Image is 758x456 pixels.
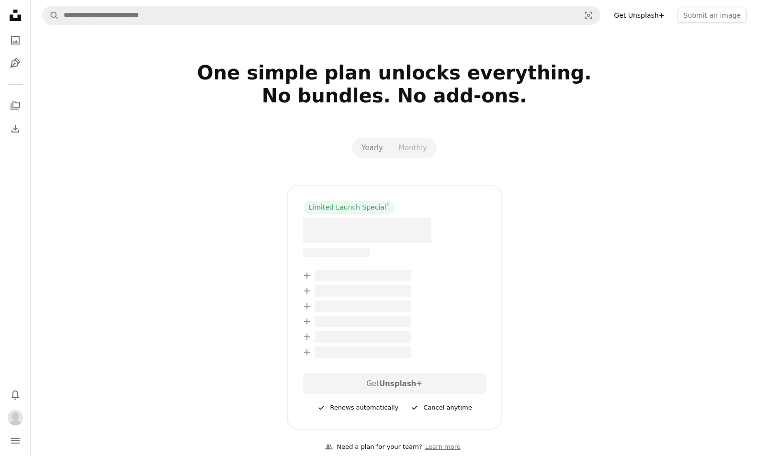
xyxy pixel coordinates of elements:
[6,119,25,138] a: Download History
[315,300,411,312] span: – –––– –––– ––– ––– –––– ––––
[422,439,464,455] a: Learn more
[315,285,411,297] span: – –––– –––– ––– ––– –––– ––––
[354,140,391,156] button: Yearly
[608,8,670,23] a: Get Unsplash+
[6,385,25,404] button: Notifications
[6,54,25,73] a: Illustrations
[303,373,486,394] div: Get
[391,140,435,156] button: Monthly
[6,31,25,50] a: Photos
[303,201,396,214] div: Limited Launch Special
[385,203,392,212] a: 1
[86,61,703,130] h2: One simple plan unlocks everything. No bundles. No add-ons.
[325,442,422,452] div: Need a plan for your team?
[8,410,23,425] img: Avatar of user Lauren Weiss
[6,96,25,115] a: Collections
[303,218,431,243] span: – –––– ––––.
[315,346,411,358] span: – –––– –––– ––– ––– –––– ––––
[577,6,600,24] button: Visual search
[6,431,25,450] button: Menu
[317,402,398,413] div: Renews automatically
[303,248,371,257] span: –– –––– –––– –––– ––
[42,6,600,25] form: Find visuals sitewide
[386,202,390,208] sup: 1
[6,6,25,27] a: Home — Unsplash
[315,270,411,281] span: – –––– –––– ––– ––– –––– ––––
[410,402,472,413] div: Cancel anytime
[379,379,422,388] strong: Unsplash+
[315,316,411,327] span: – –––– –––– ––– ––– –––– ––––
[315,331,411,343] span: – –––– –––– ––– ––– –––– ––––
[678,8,747,23] button: Submit an image
[43,6,59,24] button: Search Unsplash
[6,408,25,427] button: Profile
